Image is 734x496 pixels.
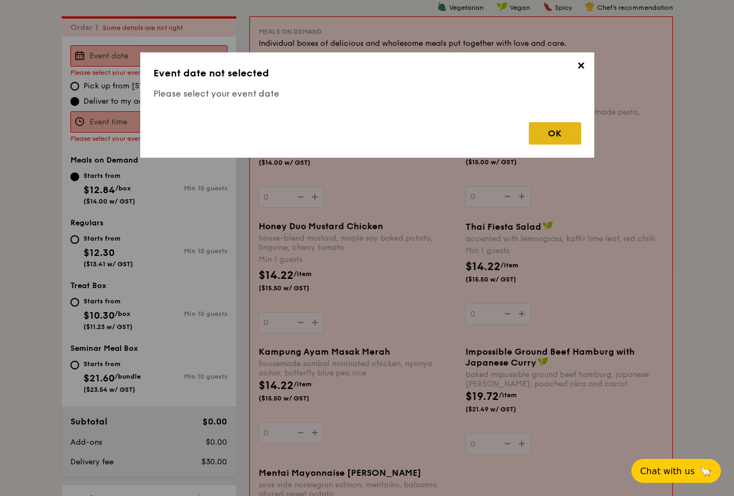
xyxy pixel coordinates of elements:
div: OK [529,122,581,145]
h4: Please select your event date [153,87,581,100]
span: 🦙 [699,465,712,477]
span: Chat with us [640,466,695,476]
button: Chat with us🦙 [631,459,721,483]
span: ✕ [574,60,589,75]
h3: Event date not selected [153,65,581,81]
